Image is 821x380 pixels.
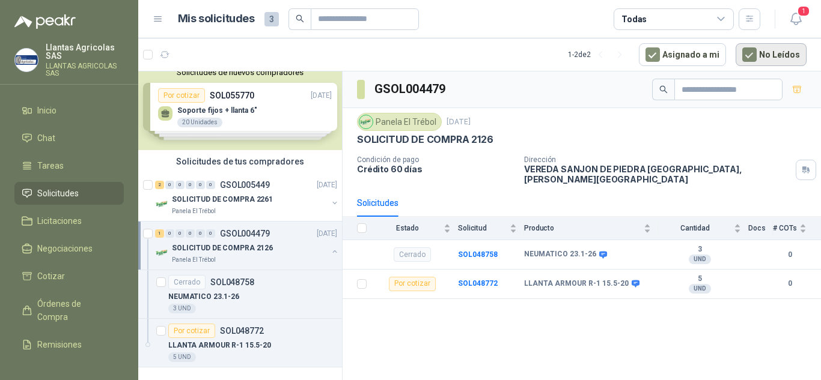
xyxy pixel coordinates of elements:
[458,217,524,240] th: Solicitud
[37,104,56,117] span: Inicio
[773,249,807,261] b: 0
[138,63,342,150] div: Solicitudes de nuevos compradoresPor cotizarSOL055770[DATE] Soporte fijos + llanta 6"20 UnidadesP...
[175,181,185,189] div: 0
[773,224,797,232] span: # COTs
[524,155,791,164] p: Dirección
[748,217,773,240] th: Docs
[14,182,124,205] a: Solicitudes
[773,278,807,289] b: 0
[374,80,447,98] h3: GSOL004479
[357,155,514,164] p: Condición de pago
[168,275,206,289] div: Cerrado
[357,133,493,146] p: SOLICITUD DE COMPRA 2126
[458,224,507,232] span: Solicitud
[785,8,807,30] button: 1
[155,229,164,238] div: 1
[14,14,76,29] img: Logo peakr
[524,164,791,184] p: VEREDA SANJON DE PIEDRA [GEOGRAPHIC_DATA] , [PERSON_NAME][GEOGRAPHIC_DATA]
[172,255,216,265] p: Panela El Trébol
[206,181,215,189] div: 0
[46,62,124,77] p: LLANTAS AGRICOLAS SAS
[773,217,821,240] th: # COTs
[447,116,471,128] p: [DATE]
[46,43,124,60] p: Llantas Agricolas SAS
[14,99,124,122] a: Inicio
[374,217,458,240] th: Estado
[14,292,124,328] a: Órdenes de Compra
[359,115,373,128] img: Company Logo
[14,265,124,288] a: Cotizar
[210,278,254,286] p: SOL048758
[155,178,340,216] a: 2 0 0 0 0 0 GSOL005449[DATE] Company LogoSOLICITUD DE COMPRA 2261Panela El Trébol
[37,242,93,255] span: Negociaciones
[196,181,205,189] div: 0
[168,352,196,362] div: 5 UND
[37,270,65,283] span: Cotizar
[143,68,337,77] button: Solicitudes de nuevos compradores
[186,229,195,238] div: 0
[524,224,641,232] span: Producto
[357,164,514,174] p: Crédito 60 días
[220,181,270,189] p: GSOL005449
[172,194,273,205] p: SOLICITUD DE COMPRA 2261
[37,297,112,324] span: Órdenes de Compra
[317,228,337,240] p: [DATE]
[264,12,279,26] span: 3
[524,279,629,289] b: LLANTA ARMOUR R-1 15.5-20
[458,250,498,259] a: SOL048758
[220,327,264,335] p: SOL048772
[658,224,731,232] span: Cantidad
[155,181,164,189] div: 2
[639,43,726,66] button: Asignado a mi
[621,13,647,26] div: Todas
[389,277,436,291] div: Por cotizar
[37,131,55,145] span: Chat
[186,181,195,189] div: 0
[172,207,216,216] p: Panela El Trébol
[797,5,810,17] span: 1
[458,279,498,288] a: SOL048772
[37,338,82,351] span: Remisiones
[138,270,342,319] a: CerradoSOL048758NEUMATICO 23.1-263 UND
[168,324,215,338] div: Por cotizar
[155,246,169,260] img: Company Logo
[658,274,741,284] b: 5
[168,291,239,303] p: NEUMATICO 23.1-26
[15,49,38,71] img: Company Logo
[172,243,273,254] p: SOLICITUD DE COMPRA 2126
[178,10,255,28] h1: Mis solicitudes
[196,229,205,238] div: 0
[14,127,124,149] a: Chat
[138,150,342,173] div: Solicitudes de tus compradores
[736,43,807,66] button: No Leídos
[357,113,442,131] div: Panela El Trébol
[394,247,431,262] div: Cerrado
[658,217,748,240] th: Cantidad
[14,333,124,356] a: Remisiones
[659,85,668,94] span: search
[155,226,340,265] a: 1 0 0 0 0 0 GSOL004479[DATE] Company LogoSOLICITUD DE COMPRA 2126Panela El Trébol
[658,245,741,255] b: 3
[374,224,441,232] span: Estado
[206,229,215,238] div: 0
[14,210,124,232] a: Licitaciones
[689,284,711,294] div: UND
[14,154,124,177] a: Tareas
[568,45,629,64] div: 1 - 2 de 2
[357,196,398,210] div: Solicitudes
[165,229,174,238] div: 0
[37,214,82,228] span: Licitaciones
[296,14,304,23] span: search
[14,237,124,260] a: Negociaciones
[37,159,64,172] span: Tareas
[524,217,658,240] th: Producto
[138,319,342,367] a: Por cotizarSOL048772LLANTA ARMOUR R-1 15.5-205 UND
[168,340,271,351] p: LLANTA ARMOUR R-1 15.5-20
[524,250,596,259] b: NEUMATICO 23.1-26
[317,179,337,191] p: [DATE]
[37,187,79,200] span: Solicitudes
[689,255,711,264] div: UND
[165,181,174,189] div: 0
